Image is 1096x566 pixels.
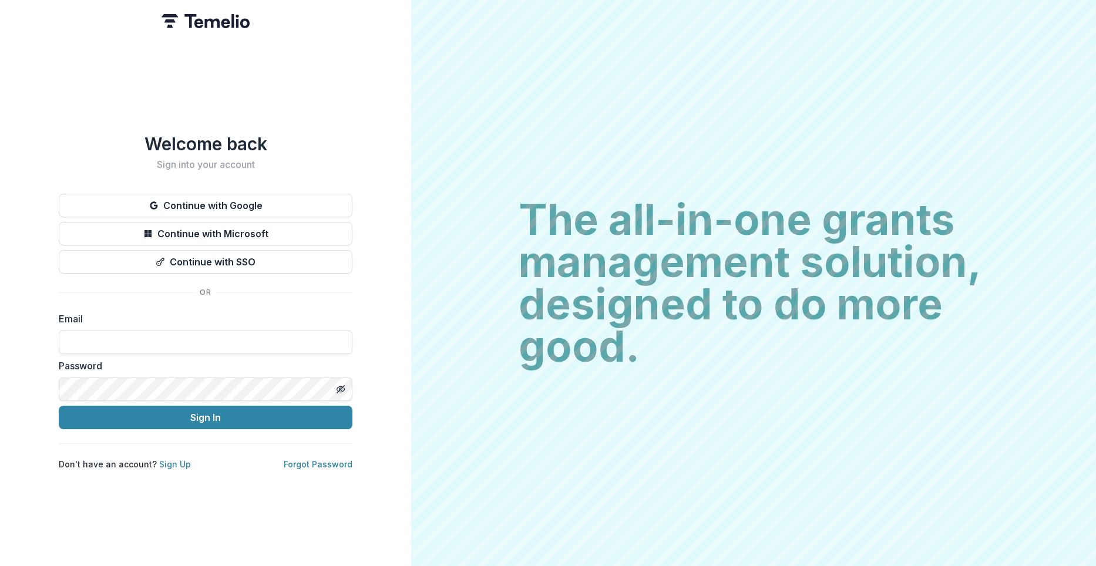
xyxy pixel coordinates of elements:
h1: Welcome back [59,133,352,154]
button: Toggle password visibility [331,380,350,399]
h2: Sign into your account [59,159,352,170]
button: Sign In [59,406,352,429]
a: Sign Up [159,459,191,469]
button: Continue with SSO [59,250,352,274]
label: Password [59,359,345,373]
p: Don't have an account? [59,458,191,470]
img: Temelio [162,14,250,28]
label: Email [59,312,345,326]
button: Continue with Microsoft [59,222,352,245]
button: Continue with Google [59,194,352,217]
a: Forgot Password [284,459,352,469]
